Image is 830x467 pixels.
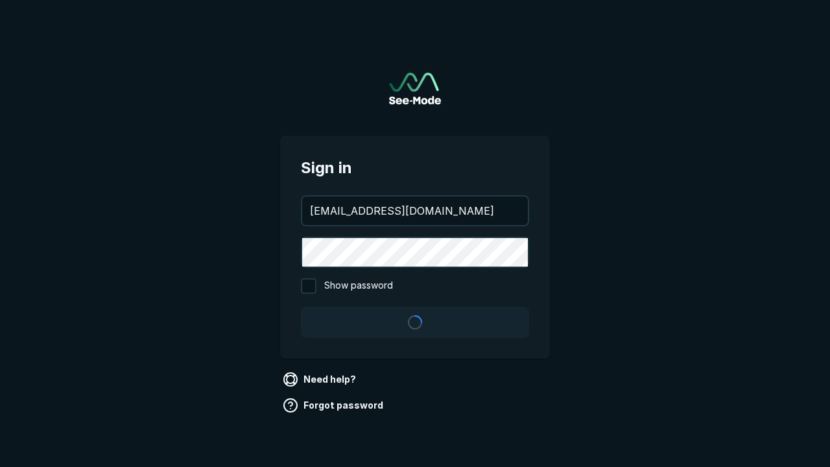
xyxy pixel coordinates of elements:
span: Sign in [301,156,529,180]
a: Go to sign in [389,73,441,104]
img: See-Mode Logo [389,73,441,104]
a: Need help? [280,369,361,390]
input: your@email.com [302,197,528,225]
span: Show password [324,278,393,294]
a: Forgot password [280,395,388,416]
